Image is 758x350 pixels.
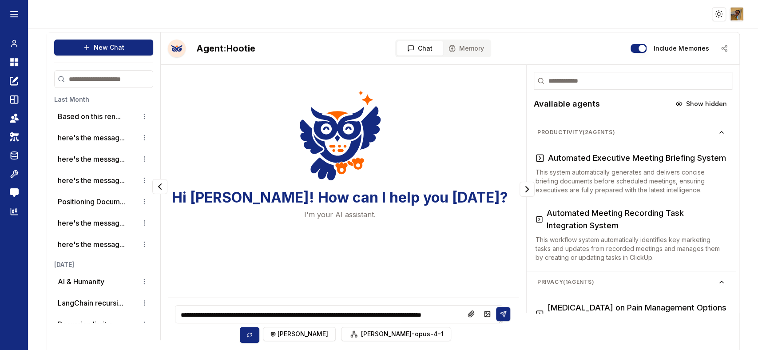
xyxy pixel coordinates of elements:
p: This workflow system automatically identifies key marketing tasks and updates from recorded meeti... [536,235,727,262]
button: [PERSON_NAME]-opus-4-1 [341,327,451,341]
button: Conversation options [139,319,150,330]
span: Show hidden [686,99,727,108]
h3: Automated Executive Meeting Briefing System [548,152,726,164]
img: ACg8ocL-AA-IH69TDmxqebRqtuhIZVeiBSj8Y3qWulHXpMwmB02j8Yx_cw=s96-c [730,8,743,20]
button: Sync model selection with the edit page [240,327,259,343]
button: Conversation options [139,111,150,122]
h2: Hootie [196,42,255,55]
button: Conversation options [139,298,150,308]
button: Conversation options [139,239,150,250]
h3: [DATE] [54,260,153,269]
span: [PERSON_NAME] [278,330,328,338]
button: Conversation options [139,218,150,228]
button: Conversation options [139,175,150,186]
button: Talk with Hootie [168,40,186,57]
span: privacy ( 1 agents) [537,278,718,286]
h3: Automated Meeting Recording Task Integration System [547,207,727,232]
button: here's the messag... [58,175,125,186]
button: Conversation options [139,154,150,164]
button: here's the messag... [58,239,125,250]
img: feedback [10,188,19,197]
button: Conversation options [139,276,150,287]
button: here's the messag... [58,154,125,164]
button: Collapse panel [152,179,167,194]
img: Welcome Owl [299,88,381,183]
button: here's the messag... [58,218,125,228]
span: Productivity ( 2 agents) [537,129,718,136]
button: Based on this ren... [58,111,121,122]
h3: Hi [PERSON_NAME]! How can I help you [DATE]? [172,190,508,206]
button: Conversation options [139,196,150,207]
span: Memory [459,44,484,53]
img: Bot [168,40,186,57]
button: LangChain recursi... [58,298,123,308]
h3: [MEDICAL_DATA] on Pain Management Options (1) [548,302,727,326]
button: Include memories in the messages below [631,44,647,53]
h3: Last Month [54,95,153,104]
button: Show hidden [670,97,732,111]
button: Collapse panel [520,182,535,197]
button: Productivity(2agents) [530,125,732,139]
button: Positioning Docum... [58,196,125,207]
button: [PERSON_NAME] [263,327,336,341]
button: privacy(1agents) [530,275,732,289]
p: I'm your AI assistant. [304,209,376,220]
button: Conversation options [139,132,150,143]
p: This system automatically generates and delivers concise briefing documents before scheduled meet... [536,168,727,195]
button: Recursion limit e... [58,319,118,330]
p: AI & Humanity [58,276,104,287]
button: New Chat [54,40,153,56]
button: here's the messag... [58,132,125,143]
span: [PERSON_NAME]-opus-4-1 [361,330,444,338]
label: Include memories in the messages below [654,45,709,52]
span: Chat [418,44,433,53]
h2: Available agents [534,98,600,110]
